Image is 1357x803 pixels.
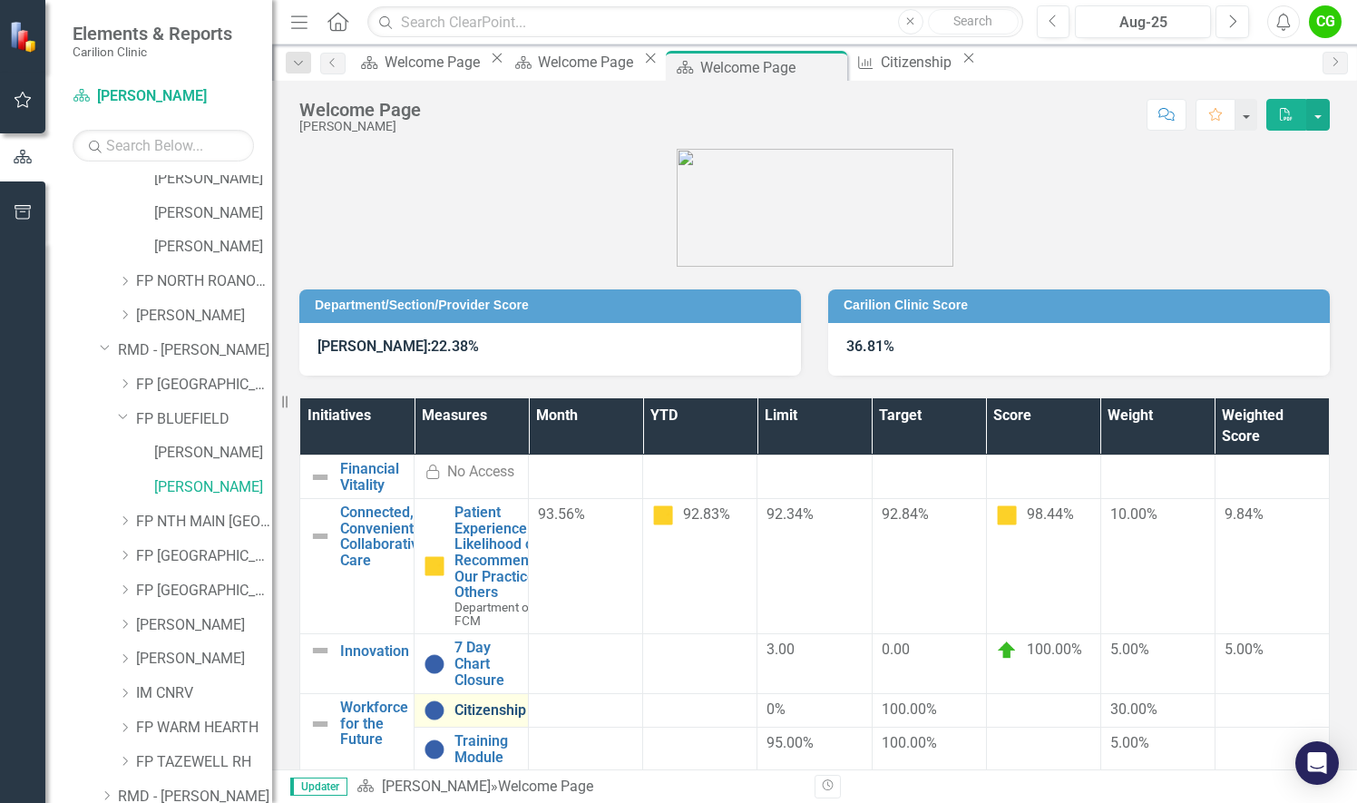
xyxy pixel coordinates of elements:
a: FP NORTH ROANOKE [136,271,272,292]
a: FP TAZEWELL RH [136,752,272,773]
a: FP [GEOGRAPHIC_DATA] [136,375,272,396]
img: carilion%20clinic%20logo%202.0.png [677,149,953,267]
td: Double-Click to Edit Right Click for Context Menu [300,499,415,634]
a: IM CNRV [136,683,272,704]
img: Not Defined [309,525,331,547]
span: 92.83% [683,506,730,524]
span: 93.56% [538,505,585,523]
span: 92.34% [766,505,814,523]
span: Elements & Reports [73,23,232,44]
a: Workforce for the Future [340,700,408,748]
div: » [356,777,801,798]
td: Double-Click to Edit Right Click for Context Menu [300,455,415,499]
div: Welcome Page [299,100,421,120]
img: Caution [424,555,445,577]
a: [PERSON_NAME] [154,237,272,258]
a: [PERSON_NAME] [154,477,272,498]
td: Double-Click to Edit Right Click for Context Menu [415,694,529,728]
div: Welcome Page [700,56,843,79]
div: Welcome Page [498,778,593,795]
img: No Information [424,700,445,721]
span: 30.00% [1110,700,1157,718]
img: Not Defined [309,466,331,488]
a: Patient Experience: Likelihood of Recommending Our Practice to Others [454,504,557,601]
a: [PERSON_NAME] [136,615,272,636]
span: Department of FCM [454,600,533,628]
strong: 36.81% [846,338,894,355]
a: FP BLUEFIELD [136,409,272,430]
input: Search Below... [73,130,254,162]
span: 3.00 [766,641,795,658]
div: Aug-25 [1081,12,1205,34]
div: No Access [447,462,514,483]
button: Aug-25 [1075,5,1211,38]
span: 5.00% [1110,641,1149,658]
img: Caution [996,504,1018,526]
span: Updater [290,778,347,796]
span: 100.00% [1027,641,1082,659]
h3: Carilion Clinic Score [844,299,1321,312]
h3: Department/Section/Provider Score [315,299,792,312]
img: ClearPoint Strategy [7,19,42,54]
div: Welcome Page [538,51,639,73]
a: FP WARM HEARTH [136,718,272,739]
a: Welcome Page [508,51,639,73]
a: [PERSON_NAME] [136,306,272,327]
span: 10.00% [1110,505,1157,523]
div: [PERSON_NAME] [299,120,421,133]
div: Open Intercom Messenger [1295,741,1339,785]
span: 0.00 [882,641,910,658]
td: Double-Click to Edit Right Click for Context Menu [300,634,415,694]
span: 9.84% [1225,505,1264,523]
a: FP [GEOGRAPHIC_DATA] [136,581,272,602]
span: 100.00% [882,734,937,751]
span: 100.00% [882,700,937,718]
a: Citizenship [851,51,957,73]
td: Double-Click to Edit Right Click for Context Menu [415,634,529,694]
a: Financial Vitality [340,461,405,493]
img: Caution [652,504,674,526]
a: [PERSON_NAME] [154,203,272,224]
a: FP NTH MAIN [GEOGRAPHIC_DATA] [136,512,272,533]
a: Citizenship [454,702,526,719]
small: Carilion Clinic [73,44,232,59]
a: [PERSON_NAME] [136,649,272,670]
span: 5.00% [1110,734,1149,751]
img: On Target [996,640,1018,661]
a: Innovation [340,643,409,660]
td: Double-Click to Edit Right Click for Context Menu [415,499,529,634]
a: Connected, Convenient, Collaborative Care [340,504,426,568]
span: Search [953,14,992,28]
span: 0% [766,700,786,718]
img: Not Defined [309,713,331,735]
img: No Information [424,653,445,675]
a: FP [GEOGRAPHIC_DATA] [136,546,272,567]
a: [PERSON_NAME] [154,443,272,464]
div: Citizenship [881,51,957,73]
span: 92.84% [882,505,929,523]
button: CG [1309,5,1342,38]
span: 95.00% [766,734,814,751]
img: Not Defined [309,640,331,661]
div: Welcome Page [385,51,485,73]
a: 7 Day Chart Closure [454,640,519,688]
a: RMD - [PERSON_NAME] [118,340,272,361]
a: [PERSON_NAME] [382,778,491,795]
span: 98.44% [1027,506,1074,524]
span: 5.00% [1225,641,1264,658]
a: Welcome Page [355,51,485,73]
input: Search ClearPoint... [367,6,1022,38]
a: [PERSON_NAME] [73,86,254,107]
strong: [PERSON_NAME]:22.38% [317,338,479,355]
img: No Information [424,739,445,760]
td: Double-Click to Edit Right Click for Context Menu [415,728,529,771]
button: Search [928,9,1019,34]
a: Training Module [454,733,519,765]
a: [PERSON_NAME] [154,169,272,190]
